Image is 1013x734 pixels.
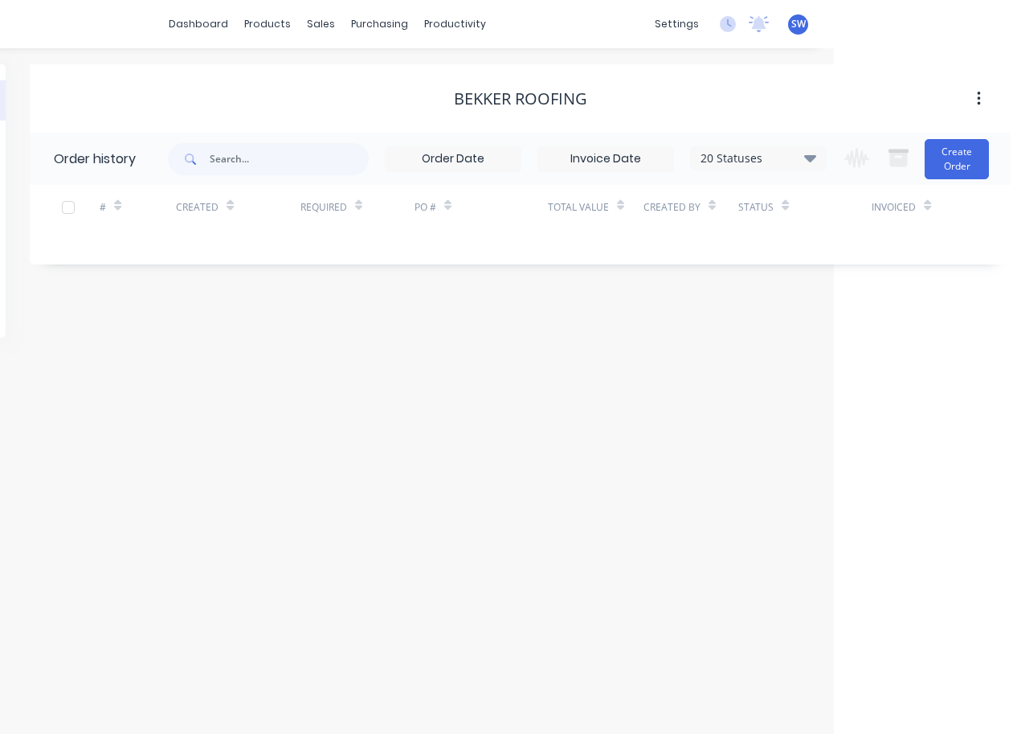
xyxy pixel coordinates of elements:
[300,185,415,229] div: Required
[548,200,609,215] div: Total Value
[210,143,369,175] input: Search...
[691,150,826,167] div: 20 Statuses
[647,12,707,36] div: settings
[176,185,300,229] div: Created
[386,147,521,171] input: Order Date
[548,185,643,229] div: Total Value
[299,12,343,36] div: sales
[416,12,494,36] div: productivity
[738,200,774,215] div: Status
[643,185,739,229] div: Created By
[872,185,948,229] div: Invoiced
[454,89,587,109] div: BEKKER ROOFING
[54,150,136,169] div: Order history
[538,147,673,171] input: Invoice Date
[161,12,236,36] a: dashboard
[415,200,436,215] div: PO #
[872,200,916,215] div: Invoiced
[738,185,872,229] div: Status
[643,200,701,215] div: Created By
[236,12,299,36] div: products
[100,185,176,229] div: #
[343,12,416,36] div: purchasing
[925,139,989,179] button: Create Order
[791,17,806,31] span: SW
[176,200,219,215] div: Created
[415,185,548,229] div: PO #
[100,200,106,215] div: #
[300,200,347,215] div: Required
